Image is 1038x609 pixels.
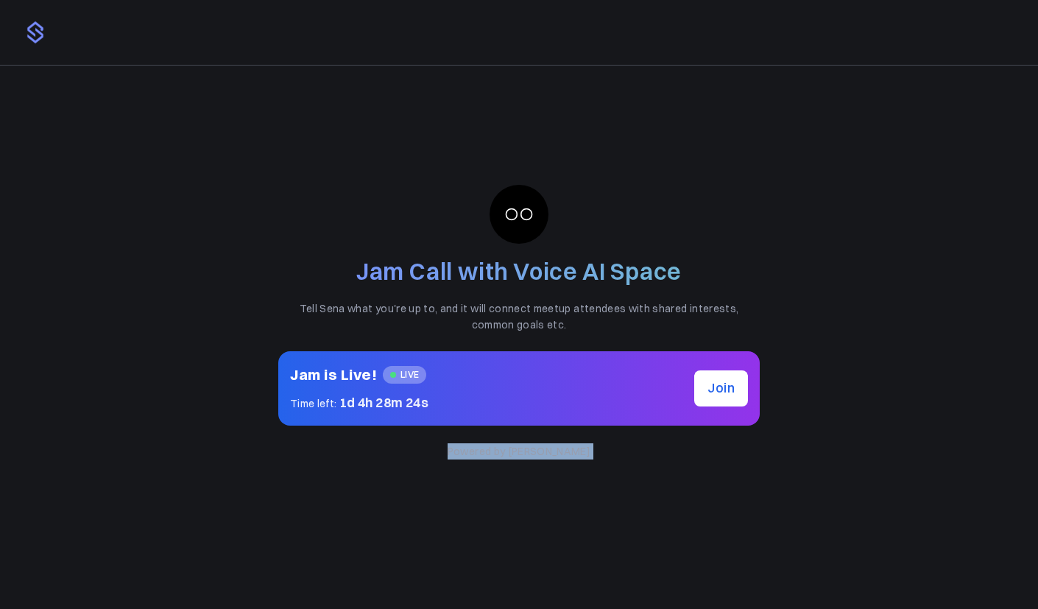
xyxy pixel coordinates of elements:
[490,185,548,244] img: 9mhdfgk8p09k1q6k3czsv07kq9ew
[278,300,760,334] p: Tell Sena what you're up to, and it will connect meetup attendees with shared interests, common g...
[278,443,760,460] p: Powered by [PERSON_NAME]
[707,379,735,396] span: Join
[339,394,429,411] span: 1d 4h 28m 24s
[278,256,760,289] h2: Jam Call with Voice AI Space
[383,366,426,384] span: LIVE
[694,370,748,406] button: Join
[24,21,47,44] img: logo.png
[290,363,377,387] h2: Jam is Live!
[290,397,337,410] span: Time left:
